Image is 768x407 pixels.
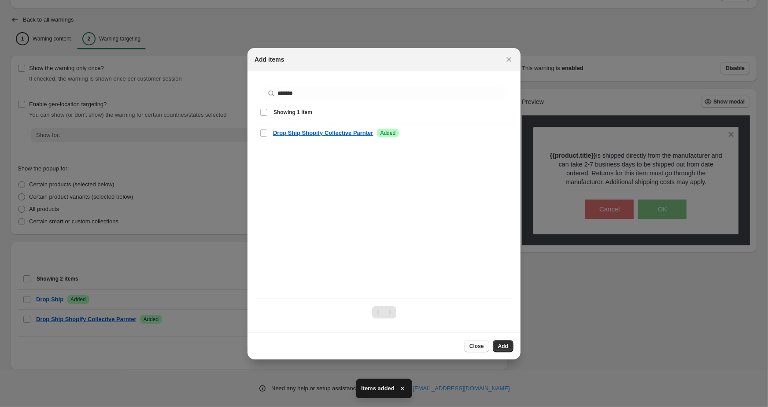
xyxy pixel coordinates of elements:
[273,129,373,137] a: Drop Ship Shopify Collective Parnter
[361,384,395,393] span: Items added
[503,53,515,66] button: Close
[464,340,489,352] button: Close
[380,129,396,137] span: Added
[273,109,312,116] span: Showing 1 item
[372,306,396,318] nav: Pagination
[255,55,284,64] h2: Add items
[469,343,484,350] span: Close
[498,343,508,350] span: Add
[493,340,513,352] button: Add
